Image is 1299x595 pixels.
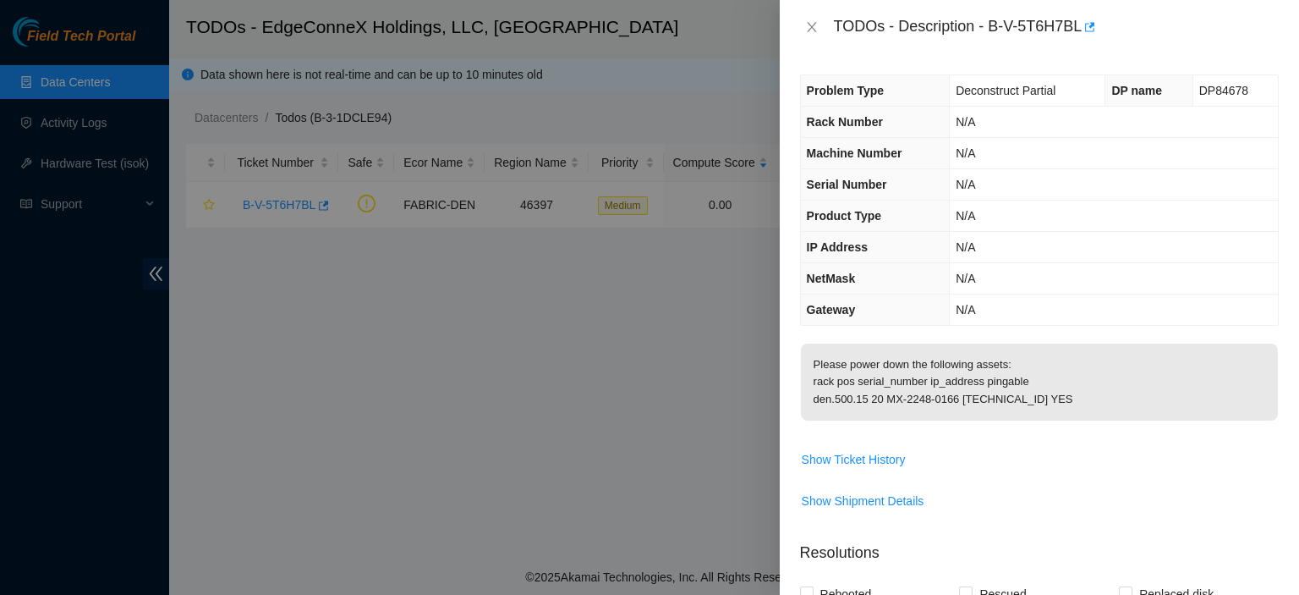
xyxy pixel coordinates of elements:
[807,272,856,285] span: NetMask
[801,344,1278,421] p: Please power down the following assets: rack pos serial_number ip_address pingable den.500.15 20 ...
[802,450,906,469] span: Show Ticket History
[802,492,924,510] span: Show Shipment Details
[956,303,975,317] span: N/A
[805,20,819,34] span: close
[807,303,856,317] span: Gateway
[956,115,975,129] span: N/A
[807,209,881,223] span: Product Type
[807,240,868,254] span: IP Address
[956,84,1055,97] span: Deconstruct Partial
[956,272,975,285] span: N/A
[801,488,925,515] button: Show Shipment Details
[801,446,907,473] button: Show Ticket History
[800,528,1279,565] p: Resolutions
[807,146,902,160] span: Machine Number
[807,178,887,191] span: Serial Number
[807,115,883,129] span: Rack Number
[834,14,1279,41] div: TODOs - Description - B-V-5T6H7BL
[956,209,975,223] span: N/A
[1111,84,1162,97] span: DP name
[956,240,975,254] span: N/A
[800,19,824,36] button: Close
[956,178,975,191] span: N/A
[807,84,885,97] span: Problem Type
[1199,84,1248,97] span: DP84678
[956,146,975,160] span: N/A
